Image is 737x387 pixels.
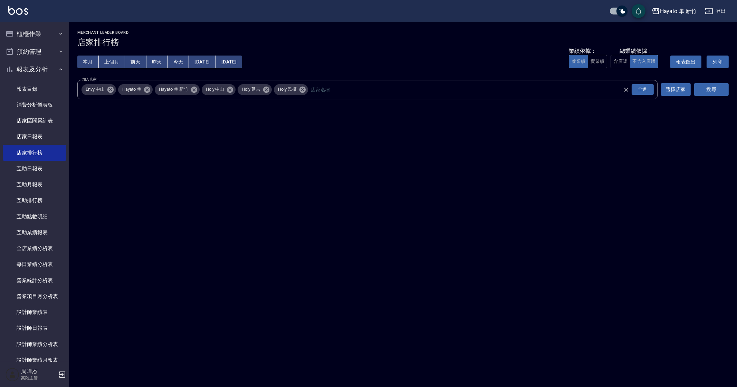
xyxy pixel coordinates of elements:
span: Holy 民權 [274,86,301,93]
button: [DATE] [189,56,216,68]
a: 設計師日報表 [3,320,66,336]
h2: Merchant Leader Board [77,30,729,35]
a: 消費分析儀表板 [3,97,66,113]
a: 設計師業績分析表 [3,336,66,352]
button: Open [630,83,655,96]
a: 互助點數明細 [3,209,66,225]
a: 報表目錄 [3,81,66,97]
button: 預約管理 [3,43,66,61]
div: Hayato 隼 新竹 [660,7,697,16]
button: 本月 [77,56,99,68]
span: Envy 中山 [82,86,109,93]
a: 報表匯出 [665,58,701,65]
div: 業績依據： [569,48,607,55]
span: Hayato 隼 新竹 [155,86,192,93]
button: Hayato 隼 新竹 [649,4,699,18]
button: 昨天 [146,56,168,68]
button: 報表及分析 [3,60,66,78]
a: 互助業績報表 [3,225,66,240]
button: 今天 [168,56,189,68]
h5: 周暐杰 [21,368,56,375]
button: 報表匯出 [670,56,701,68]
a: 設計師業績月報表 [3,352,66,368]
label: 加入店家 [82,77,97,82]
div: Hayato 隼 新竹 [155,84,199,95]
button: 選擇店家 [661,83,691,96]
button: 列印 [707,56,729,68]
button: 登出 [702,5,729,18]
div: Holy 延吉 [238,84,272,95]
input: 店家名稱 [309,83,635,96]
a: 店家日報表 [3,129,66,145]
button: 櫃檯作業 [3,25,66,43]
a: 互助日報表 [3,161,66,177]
a: 每日業績分析表 [3,256,66,272]
button: 上個月 [99,56,125,68]
a: 營業統計分析表 [3,272,66,288]
h3: 店家排行榜 [77,38,729,47]
a: 全店業績分析表 [3,240,66,256]
a: 營業項目月分析表 [3,288,66,304]
img: Person [6,368,19,381]
button: 實業績 [588,55,607,68]
div: Holy 民權 [274,84,308,95]
span: Hayato 隼 [118,86,146,93]
button: 不含入店販 [630,55,659,68]
a: 店家區間累計表 [3,113,66,129]
a: 互助排行榜 [3,192,66,208]
span: Holy 延吉 [238,86,265,93]
a: 設計師業績表 [3,304,66,320]
span: Holy 中山 [202,86,229,93]
img: Logo [8,6,28,15]
div: Holy 中山 [202,84,236,95]
p: 高階主管 [21,375,56,381]
button: 搜尋 [694,83,729,96]
a: 互助月報表 [3,177,66,192]
button: 虛業績 [569,55,588,68]
button: 含店販 [611,55,630,68]
div: Hayato 隼 [118,84,153,95]
div: Envy 中山 [82,84,116,95]
button: Clear [621,85,631,95]
button: 前天 [125,56,146,68]
button: save [632,4,645,18]
div: 總業績依據： [620,48,653,55]
a: 店家排行榜 [3,145,66,161]
div: 全選 [632,84,654,95]
button: [DATE] [216,56,242,68]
